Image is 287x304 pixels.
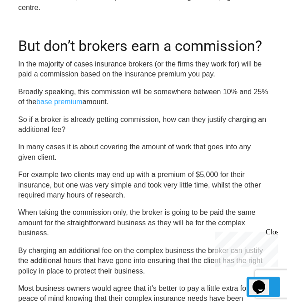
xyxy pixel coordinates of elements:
[4,4,63,66] div: Chat live with an agent now!Close
[18,246,269,276] p: By charging an additional fee on the complex business the broker can justify the additional hours...
[212,228,278,267] iframe: chat widget
[18,87,269,107] p: Broadly speaking, this commission will be somewhere between 10% and 25% of the amount.
[18,115,269,135] p: So if a broker is already getting commission, how can they justify charging an additional fee?
[18,142,269,162] p: In many cases it is about covering the amount of work that goes into any given client.
[18,26,269,55] h2: But don’t brokers earn a commission?
[249,268,278,295] iframe: chat widget
[18,170,269,200] p: For example two clients may end up with a premium of $5,000 for their insurance, but one was very...
[18,208,269,238] p: When taking the commission only, the broker is going to be paid the same amount for the straightf...
[36,98,82,106] a: base premium
[18,59,269,80] p: In the majority of cases insurance brokers (or the firms they work for) will be paid a commission...
[247,277,280,297] a: Back to top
